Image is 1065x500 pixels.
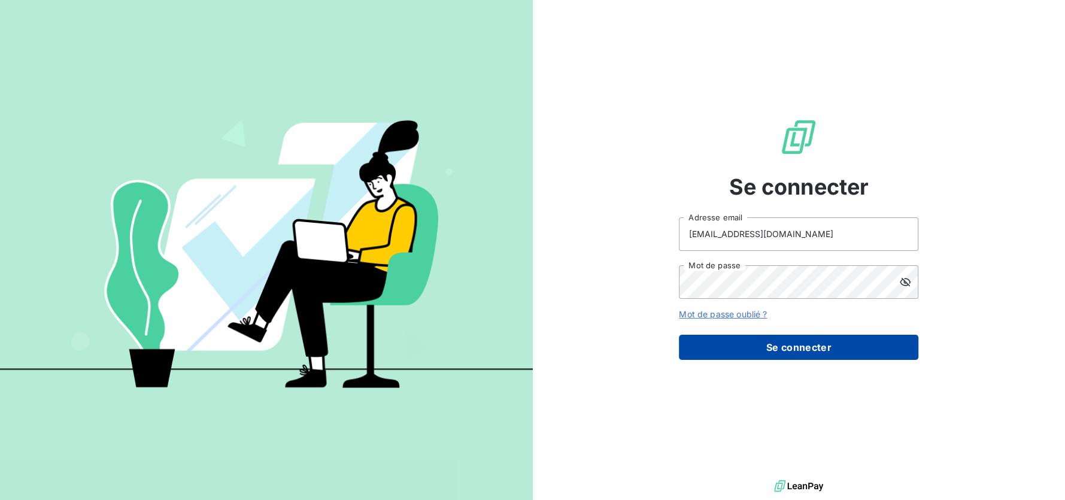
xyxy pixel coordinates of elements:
[679,309,767,319] a: Mot de passe oublié ?
[679,335,918,360] button: Se connecter
[779,118,818,156] img: Logo LeanPay
[679,217,918,251] input: placeholder
[774,477,823,495] img: logo
[729,171,869,203] span: Se connecter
